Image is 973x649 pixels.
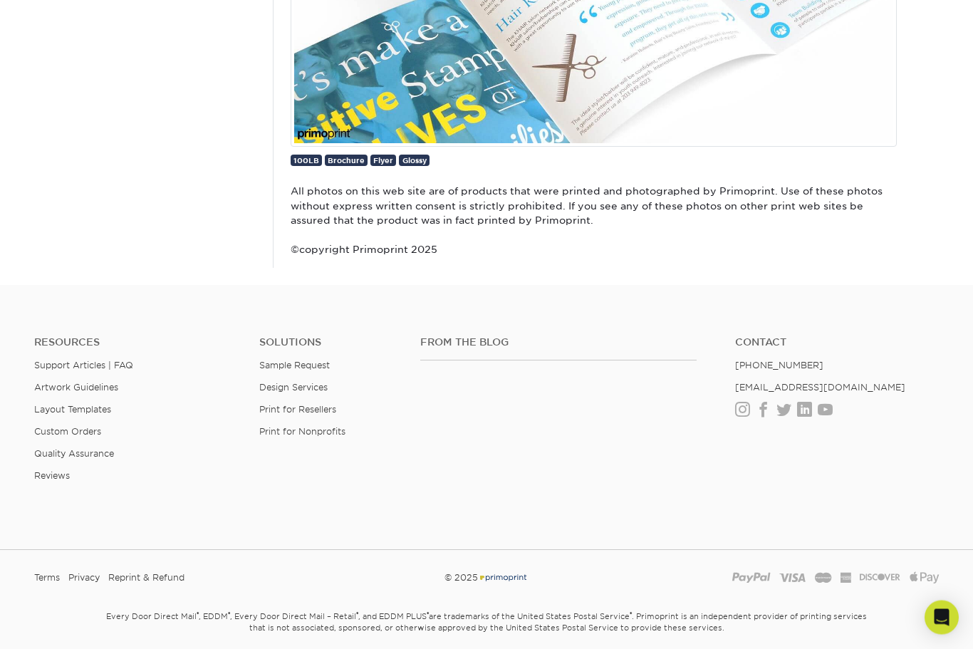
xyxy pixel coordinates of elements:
[34,383,118,393] a: Artwork Guidelines
[228,611,230,618] sup: ®
[735,383,905,393] a: [EMAIL_ADDRESS][DOMAIN_NAME]
[356,611,358,618] sup: ®
[34,360,133,371] a: Support Articles | FAQ
[399,155,429,166] a: Glossy
[34,471,70,482] a: Reviews
[108,568,184,589] a: Reprint & Refund
[735,360,823,371] a: [PHONE_NUMBER]
[34,337,238,349] h4: Resources
[34,427,101,437] a: Custom Orders
[370,155,396,166] a: Flyer
[293,157,319,165] span: 100LB
[259,405,336,415] a: Print for Resellers
[259,427,345,437] a: Print for Nonprofits
[925,601,959,635] div: Open Intercom Messenger
[420,337,697,349] h4: From the Blog
[325,155,368,166] a: Brochure
[291,155,322,166] a: 100LB
[34,405,111,415] a: Layout Templates
[34,568,60,589] a: Terms
[478,573,528,583] img: Primoprint
[328,157,365,165] span: Brochure
[259,360,330,371] a: Sample Request
[291,185,897,257] p: All photos on this web site are of products that were printed and photographed by Primoprint. Use...
[735,337,939,349] a: Contact
[68,568,100,589] a: Privacy
[34,449,114,460] a: Quality Assurance
[373,157,393,165] span: Flyer
[332,568,640,589] div: © 2025
[630,611,632,618] sup: ®
[427,611,429,618] sup: ®
[259,337,399,349] h4: Solutions
[197,611,199,618] sup: ®
[259,383,328,393] a: Design Services
[402,157,427,165] span: Glossy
